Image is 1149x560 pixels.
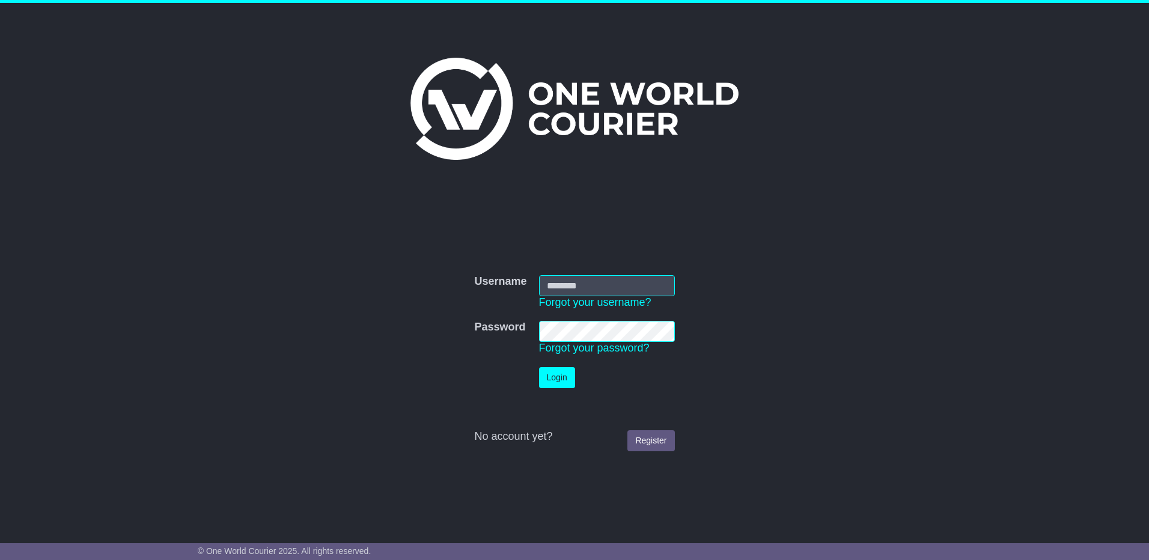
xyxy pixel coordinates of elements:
img: One World [410,58,739,160]
button: Login [539,367,575,388]
span: © One World Courier 2025. All rights reserved. [198,546,371,556]
a: Register [627,430,674,451]
label: Password [474,321,525,334]
a: Forgot your username? [539,296,651,308]
div: No account yet? [474,430,674,443]
label: Username [474,275,526,288]
a: Forgot your password? [539,342,650,354]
